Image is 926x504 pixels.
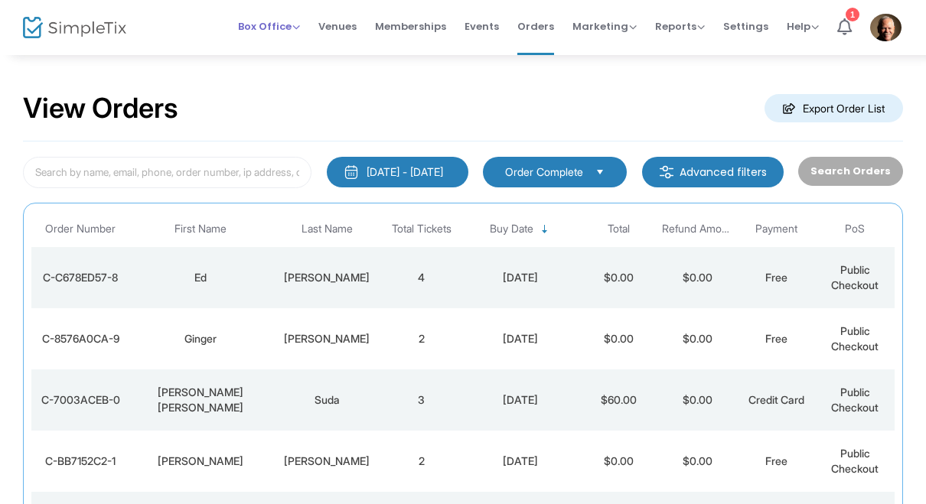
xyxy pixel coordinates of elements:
td: $0.00 [658,247,737,308]
div: Mary Ann [134,385,268,415]
div: Suda [276,392,378,408]
span: Free [765,271,787,284]
td: 2 [382,308,461,369]
span: Credit Card [748,393,804,406]
td: $0.00 [579,247,658,308]
th: Refund Amount [658,211,737,247]
div: Ginger [134,331,268,346]
div: 8/22/2025 [465,331,575,346]
div: C-C678ED57-8 [35,270,126,285]
m-button: Advanced filters [642,157,784,187]
td: $0.00 [658,308,737,369]
span: Sortable [539,223,551,236]
div: [DATE] - [DATE] [367,164,443,180]
div: C-7003ACEB-0 [35,392,126,408]
span: Venues [318,7,357,46]
span: Orders [517,7,554,46]
span: First Name [174,223,227,236]
span: Box Office [238,19,300,34]
span: Events [465,7,499,46]
td: $0.00 [579,308,658,369]
td: $0.00 [658,369,737,431]
button: Select [589,164,611,180]
th: Total [579,211,658,247]
span: Public Checkout [831,385,879,414]
th: Total Tickets [382,211,461,247]
input: Search by name, email, phone, order number, ip address, or last 4 digits of card [23,157,311,188]
td: $0.00 [579,431,658,492]
span: Memberships [375,7,446,46]
span: Help [787,19,819,34]
span: Marketing [572,19,637,34]
span: Last Name [302,223,353,236]
span: Public Checkout [831,263,879,291]
span: Order Complete [505,164,583,180]
div: C-8576A0CA-9 [35,331,126,346]
td: 2 [382,431,461,492]
td: $0.00 [658,431,737,492]
td: 3 [382,369,461,431]
span: Buy Date [490,223,533,236]
span: Reports [655,19,705,34]
h2: View Orders [23,92,178,125]
div: 8/22/2025 [465,392,575,408]
span: Payment [755,223,797,236]
div: Loraine [134,454,268,469]
span: PoS [845,223,865,236]
td: 4 [382,247,461,308]
span: Public Checkout [831,447,879,475]
div: 8/23/2025 [465,270,575,285]
div: Ed [134,270,268,285]
div: Robinson [276,331,378,346]
div: C-BB7152C2-1 [35,454,126,469]
div: Reeves [276,454,378,469]
span: Public Checkout [831,324,879,353]
div: 1 [846,8,859,21]
span: Settings [723,7,768,46]
img: filter [659,164,674,180]
td: $60.00 [579,369,658,431]
div: 8/22/2025 [465,454,575,469]
span: Free [765,332,787,345]
button: [DATE] - [DATE] [327,157,468,187]
span: Order Number [45,223,116,236]
m-button: Export Order List [765,94,903,122]
div: Gohn [276,270,378,285]
span: Free [765,454,787,467]
img: monthly [344,164,359,180]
